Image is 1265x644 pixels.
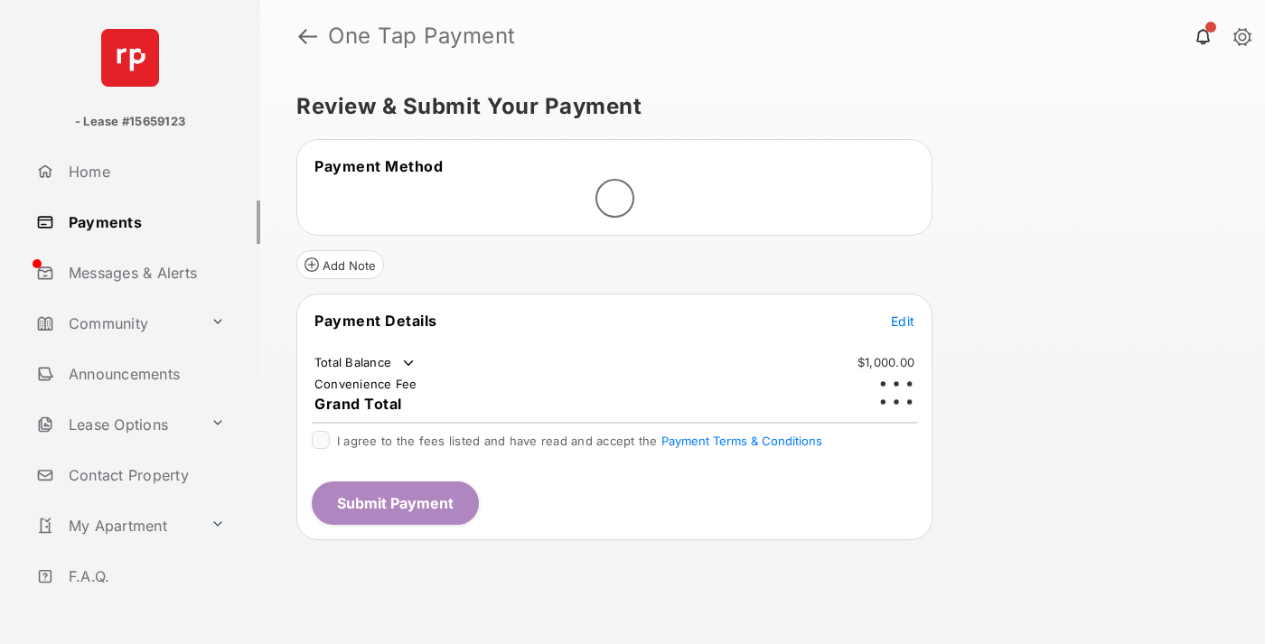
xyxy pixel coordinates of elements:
[314,395,402,413] span: Grand Total
[328,25,516,47] strong: One Tap Payment
[296,250,384,279] button: Add Note
[857,354,915,370] td: $1,000.00
[29,201,260,244] a: Payments
[891,312,914,330] button: Edit
[891,313,914,329] span: Edit
[337,434,822,448] span: I agree to the fees listed and have read and accept the
[29,555,260,598] a: F.A.Q.
[29,352,260,396] a: Announcements
[314,376,418,392] td: Convenience Fee
[29,251,260,294] a: Messages & Alerts
[29,302,203,345] a: Community
[29,453,260,497] a: Contact Property
[314,354,417,372] td: Total Balance
[29,150,260,193] a: Home
[29,403,203,446] a: Lease Options
[29,504,203,547] a: My Apartment
[314,157,443,175] span: Payment Method
[101,29,159,87] img: svg+xml;base64,PHN2ZyB4bWxucz0iaHR0cDovL3d3dy53My5vcmcvMjAwMC9zdmciIHdpZHRoPSI2NCIgaGVpZ2h0PSI2NC...
[314,312,437,330] span: Payment Details
[296,96,1214,117] h5: Review & Submit Your Payment
[75,113,185,131] p: - Lease #15659123
[312,481,479,525] button: Submit Payment
[661,434,822,448] button: I agree to the fees listed and have read and accept the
